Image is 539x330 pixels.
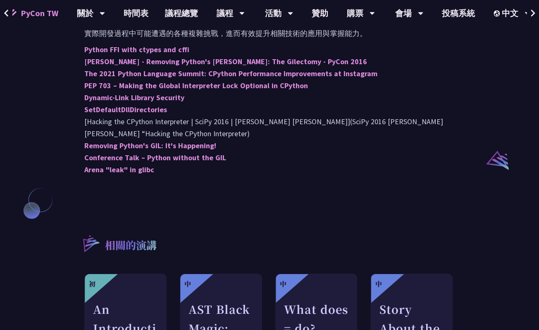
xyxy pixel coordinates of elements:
img: Locale Icon [494,10,502,17]
a: The 2021 Python Language Summit: CPython Performance Improvements at Instagram [84,69,377,78]
div: 中 [184,279,191,289]
a: [PERSON_NAME] - Removing Python's [PERSON_NAME]: The Gilectomy - PyCon 2016 [84,57,367,66]
p: 本次分享期望透過實務案例的交流，幫助對跨語言系統整合與底層效能優化有深入需求的工程師，更清楚地理解實際開發過程中可能遭遇的各種複雜挑戰，進而有效提升相關技術的應用與掌握能力。 [84,15,455,39]
div: 中 [375,279,382,289]
a: Arena "leak" in glibc [84,165,154,174]
a: Python FFI with ctypes and cffi [84,45,189,54]
a: PEP 703 – Making the Global Interpreter Lock Optional in CPython [84,81,308,90]
p: [Hacking the CPython Interpreter | SciPy 2016 | [PERSON_NAME] [PERSON_NAME]](SciPy 2016 [PERSON_N... [84,43,455,176]
span: PyCon TW [21,7,58,19]
a: Dynamic-Link Library Security [84,93,184,102]
div: 中 [280,279,286,289]
p: 相關的演講 [105,238,157,254]
a: SetDefaultDllDirectories [84,105,167,114]
a: Conference Talk – Python without the GIL [84,153,226,162]
div: 初 [89,279,95,289]
a: Removing Python's GIL: It's Happening! [84,141,216,150]
img: r3.8d01567.svg [71,223,111,263]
